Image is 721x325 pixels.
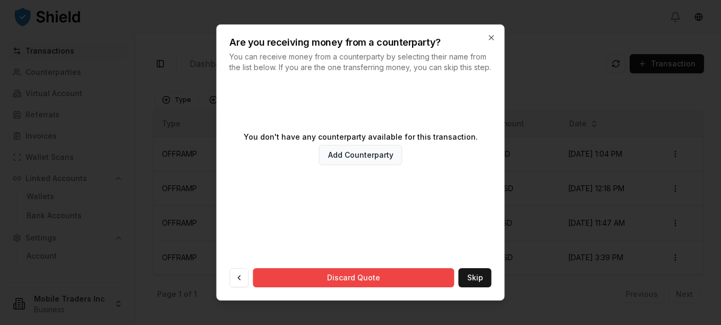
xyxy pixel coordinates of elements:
button: Skip [459,268,492,287]
button: Discard Quote [253,268,454,287]
p: You can receive money from a counterparty by selecting their name from the list below. If you are... [229,52,491,73]
h2: Are you receiving money from a counterparty? [229,38,491,47]
a: Add Counterparty [319,145,402,165]
p: You don't have any counterparty available for this transaction. [244,133,478,141]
